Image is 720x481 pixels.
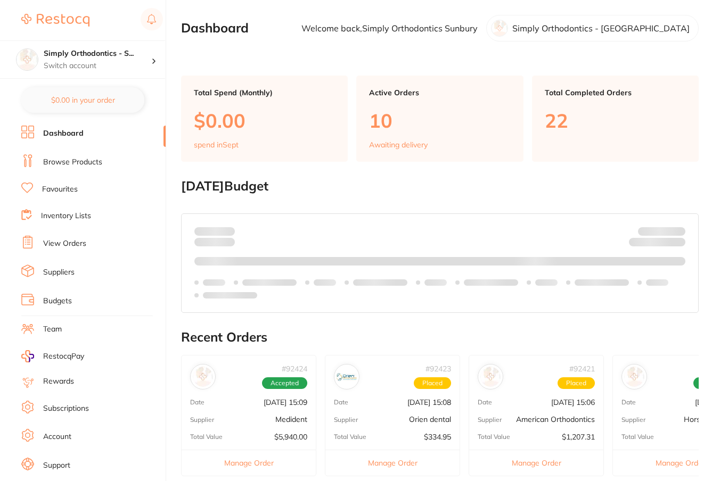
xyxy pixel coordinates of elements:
[665,226,685,236] strong: $NaN
[181,76,348,162] a: Total Spend (Monthly)$0.00spend inSept
[478,416,502,424] p: Supplier
[621,416,645,424] p: Supplier
[478,399,492,406] p: Date
[334,433,366,441] p: Total Value
[181,21,249,36] h2: Dashboard
[325,450,460,476] button: Manage Order
[667,239,685,249] strong: $0.00
[426,364,451,373] p: # 92423
[369,110,510,131] p: 10
[181,330,699,345] h2: Recent Orders
[424,278,447,287] p: Labels
[190,399,204,406] p: Date
[629,236,685,248] p: Remaining:
[43,403,89,414] a: Subscriptions
[194,88,335,97] p: Total Spend (Monthly)
[42,184,78,195] a: Favourites
[409,415,451,424] p: Orien dental
[190,433,223,441] p: Total Value
[478,433,510,441] p: Total Value
[21,8,89,32] a: Restocq Logo
[464,278,518,287] p: Labels extended
[369,88,510,97] p: Active Orders
[43,432,71,442] a: Account
[512,23,690,33] p: Simply Orthodontics - [GEOGRAPHIC_DATA]
[21,350,34,362] img: RestocqPay
[21,350,84,362] a: RestocqPay
[194,227,235,235] p: Spent:
[353,278,407,287] p: Labels extended
[181,179,699,194] h2: [DATE] Budget
[275,415,307,424] p: Medident
[334,399,348,406] p: Date
[194,140,239,149] p: spend in Sept
[369,140,428,149] p: Awaiting delivery
[282,364,307,373] p: # 92424
[334,416,358,424] p: Supplier
[558,377,595,389] span: Placed
[43,238,86,249] a: View Orders
[193,367,213,387] img: Medident
[216,226,235,236] strong: $0.00
[242,278,297,287] p: Labels extended
[43,128,84,139] a: Dashboard
[424,433,451,441] p: $334.95
[21,87,144,113] button: $0.00 in your order
[44,48,151,59] h4: Simply Orthodontics - Sunbury
[190,416,214,424] p: Supplier
[575,278,629,287] p: Labels extended
[264,398,307,407] p: [DATE] 15:09
[41,211,91,221] a: Inventory Lists
[43,351,84,362] span: RestocqPay
[182,450,316,476] button: Manage Order
[21,14,89,27] img: Restocq Logo
[407,398,451,407] p: [DATE] 15:08
[621,399,636,406] p: Date
[203,291,257,300] p: Labels extended
[545,110,686,131] p: 22
[194,236,235,248] p: month
[469,450,603,476] button: Manage Order
[545,88,686,97] p: Total Completed Orders
[314,278,336,287] p: Labels
[43,376,74,387] a: Rewards
[44,61,151,71] p: Switch account
[569,364,595,373] p: # 92421
[532,76,699,162] a: Total Completed Orders22
[43,296,72,306] a: Budgets
[621,433,654,441] p: Total Value
[638,227,685,235] p: Budget:
[43,460,70,471] a: Support
[551,398,595,407] p: [DATE] 15:06
[480,367,501,387] img: American Orthodontics
[274,433,307,441] p: $5,940.00
[535,278,558,287] p: Labels
[624,367,644,387] img: Horseley Dental
[17,49,38,70] img: Simply Orthodontics - Sunbury
[562,433,595,441] p: $1,207.31
[194,110,335,131] p: $0.00
[43,324,62,335] a: Team
[43,267,75,278] a: Suppliers
[262,377,307,389] span: Accepted
[301,23,478,33] p: Welcome back, Simply Orthodontics Sunbury
[337,367,357,387] img: Orien dental
[646,278,668,287] p: Labels
[43,157,102,168] a: Browse Products
[356,76,523,162] a: Active Orders10Awaiting delivery
[414,377,451,389] span: Placed
[203,278,225,287] p: Labels
[516,415,595,424] p: American Orthodontics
